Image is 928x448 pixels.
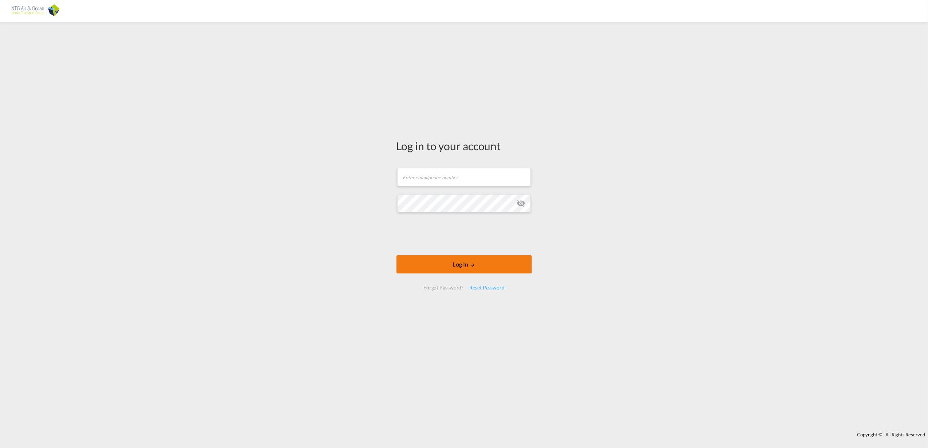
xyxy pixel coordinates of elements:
md-icon: icon-eye-off [517,199,526,208]
div: Forgot Password? [420,281,466,294]
div: Log in to your account [396,138,532,153]
input: Enter email/phone number [397,168,531,186]
button: LOGIN [396,255,532,273]
img: af31b1c0b01f11ecbc353f8e72265e29.png [11,3,60,19]
iframe: reCAPTCHA [409,220,520,248]
div: Reset Password [466,281,508,294]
